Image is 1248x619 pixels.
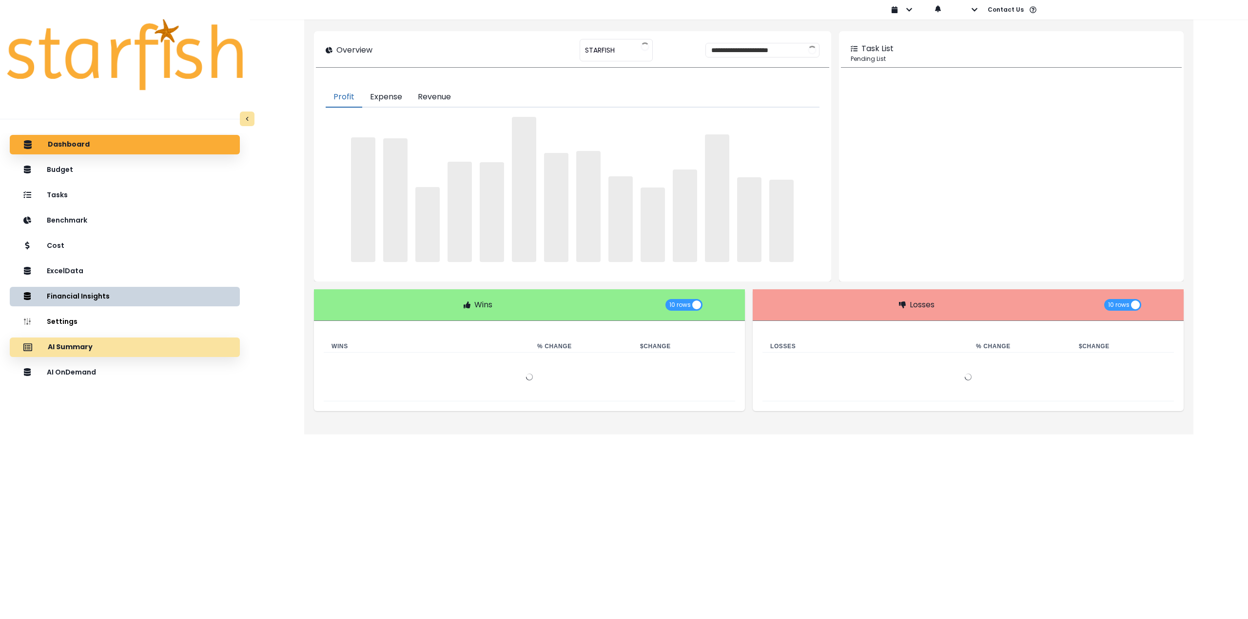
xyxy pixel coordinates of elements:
[641,188,665,262] span: ‌
[324,340,529,353] th: Wins
[326,87,362,108] button: Profit
[48,140,90,149] p: Dashboard
[576,151,601,262] span: ‌
[383,138,408,262] span: ‌
[851,55,1172,63] p: Pending List
[10,363,240,382] button: AI OnDemand
[362,87,410,108] button: Expense
[737,177,761,262] span: ‌
[47,216,87,225] p: Benchmark
[10,186,240,205] button: Tasks
[762,340,968,353] th: Losses
[1071,340,1174,353] th: $ Change
[10,338,240,357] button: AI Summary
[10,236,240,256] button: Cost
[632,340,735,353] th: $ Change
[769,180,794,263] span: ‌
[336,44,372,56] p: Overview
[10,262,240,281] button: ExcelData
[10,160,240,180] button: Budget
[1108,299,1130,311] span: 10 rows
[968,340,1071,353] th: % Change
[608,176,633,262] span: ‌
[673,169,697,262] span: ‌
[415,187,440,262] span: ‌
[47,242,64,250] p: Cost
[544,153,568,262] span: ‌
[48,343,93,352] p: AI Summary
[669,299,691,311] span: 10 rows
[910,299,935,311] p: Losses
[47,166,73,174] p: Budget
[585,40,615,60] span: STARFISH
[47,368,96,376] p: AI OnDemand
[10,211,240,230] button: Benchmark
[529,340,632,353] th: % Change
[351,137,375,262] span: ‌
[10,135,240,154] button: Dashboard
[448,162,472,262] span: ‌
[480,162,504,263] span: ‌
[512,117,536,262] span: ‌
[10,287,240,306] button: Financial Insights
[10,312,240,332] button: Settings
[410,87,459,108] button: Revenue
[861,43,894,55] p: Task List
[47,267,83,275] p: ExcelData
[705,134,729,262] span: ‌
[474,299,492,311] p: Wins
[47,191,68,199] p: Tasks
